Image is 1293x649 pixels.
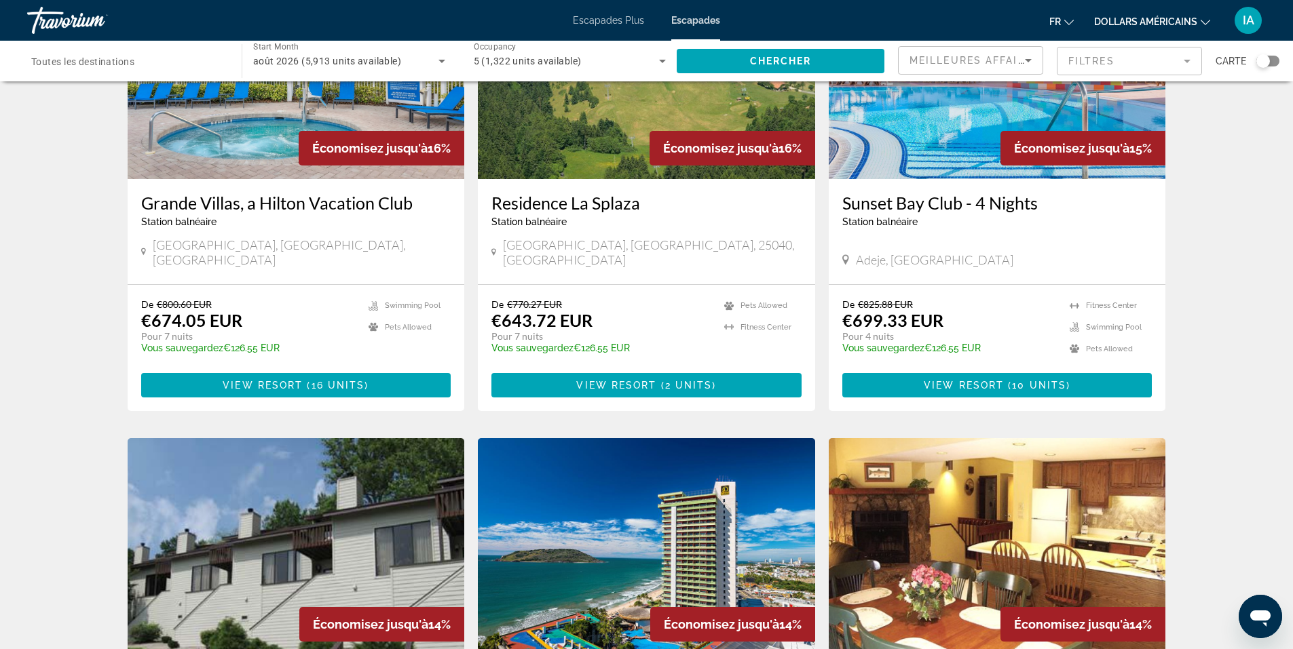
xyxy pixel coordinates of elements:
[491,330,711,342] p: Pour 7 nuits
[576,380,656,391] span: View Resort
[313,617,428,631] span: Économisez jusqu'à
[650,131,815,165] div: 16%
[842,330,1057,342] p: Pour 4 nuits
[153,237,451,267] span: [GEOGRAPHIC_DATA], [GEOGRAPHIC_DATA], [GEOGRAPHIC_DATA]
[503,237,802,267] span: [GEOGRAPHIC_DATA], [GEOGRAPHIC_DATA], 25040, [GEOGRAPHIC_DATA]
[1057,46,1202,76] button: Filter
[1086,301,1137,310] span: Fitness Center
[141,298,153,310] span: De
[1216,52,1246,71] span: Carte
[1243,13,1254,27] font: IA
[299,131,464,165] div: 16%
[491,373,802,397] button: View Resort(2 units)
[141,216,217,227] span: Station balnéaire
[858,298,913,310] span: €825.88 EUR
[141,193,451,213] a: Grande Villas, a Hilton Vacation Club
[665,380,713,391] span: 2 units
[842,193,1153,213] a: Sunset Bay Club - 4 Nights
[1049,12,1074,31] button: Changer de langue
[157,298,212,310] span: €800.60 EUR
[141,373,451,397] button: View Resort(16 units)
[141,310,242,330] p: €674.05 EUR
[141,342,223,353] span: Vous sauvegardez
[750,56,812,66] span: Chercher
[1012,380,1066,391] span: 10 units
[1049,16,1061,27] font: fr
[1239,595,1282,638] iframe: Bouton de lancement de la fenêtre de messagerie
[663,141,779,155] span: Économisez jusqu'à
[1014,617,1129,631] span: Économisez jusqu'à
[671,15,720,26] a: Escapades
[303,380,369,391] span: ( )
[842,342,924,353] span: Vous sauvegardez
[1094,12,1210,31] button: Changer de devise
[507,298,562,310] span: €770.27 EUR
[741,323,791,332] span: Fitness Center
[141,342,356,353] p: €126.55 EUR
[650,607,815,642] div: 14%
[657,380,717,391] span: ( )
[1000,131,1165,165] div: 15%
[491,216,567,227] span: Station balnéaire
[677,49,884,73] button: Chercher
[223,380,303,391] span: View Resort
[491,342,711,353] p: €126.55 EUR
[1094,16,1197,27] font: dollars américains
[842,373,1153,397] button: View Resort(10 units)
[474,56,582,66] span: 5 (1,322 units available)
[842,342,1057,353] p: €126.55 EUR
[253,56,401,66] span: août 2026 (5,913 units available)
[842,216,918,227] span: Station balnéaire
[141,330,356,342] p: Pour 7 nuits
[924,380,1004,391] span: View Resort
[1004,380,1070,391] span: ( )
[312,141,428,155] span: Économisez jusqu'à
[741,301,787,310] span: Pets Allowed
[385,323,432,332] span: Pets Allowed
[491,298,504,310] span: De
[1231,6,1266,35] button: Menu utilisateur
[1086,323,1142,332] span: Swimming Pool
[474,42,517,52] span: Occupancy
[385,301,441,310] span: Swimming Pool
[253,42,299,52] span: Start Month
[910,52,1032,68] mat-select: Sort by
[856,252,1013,267] span: Adeje, [GEOGRAPHIC_DATA]
[312,380,365,391] span: 16 units
[1000,607,1165,642] div: 14%
[664,617,779,631] span: Économisez jusqu'à
[491,342,574,353] span: Vous sauvegardez
[491,193,802,213] a: Residence La Splaza
[910,55,1040,66] span: Meilleures affaires
[842,310,943,330] p: €699.33 EUR
[1014,141,1129,155] span: Économisez jusqu'à
[27,3,163,38] a: Travorium
[491,310,593,330] p: €643.72 EUR
[31,56,134,67] span: Toutes les destinations
[573,15,644,26] a: Escapades Plus
[842,298,855,310] span: De
[1086,345,1133,353] span: Pets Allowed
[299,607,464,642] div: 14%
